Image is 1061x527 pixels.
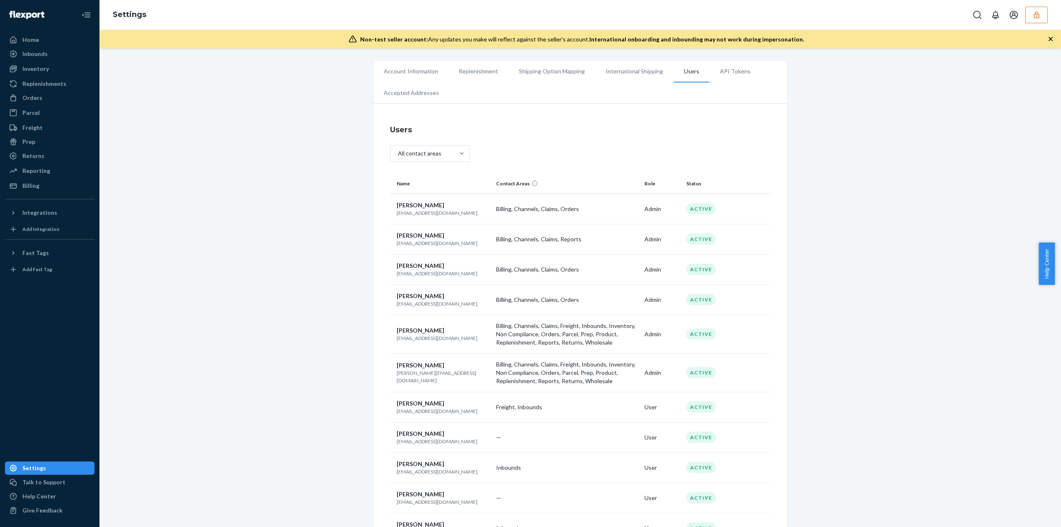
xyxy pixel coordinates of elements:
div: Active [686,367,716,378]
div: Inventory [22,65,49,73]
li: Users [673,61,710,83]
p: [EMAIL_ADDRESS][DOMAIN_NAME] [397,498,489,505]
button: Help Center [1039,243,1055,285]
td: User [641,452,683,483]
div: Active [686,264,716,275]
iframe: Opens a widget where you can chat to one of our agents [1008,502,1053,523]
p: Billing, Channels, Claims, Orders [496,296,638,304]
div: Parcel [22,109,40,117]
button: Fast Tags [5,246,94,260]
p: [EMAIL_ADDRESS][DOMAIN_NAME] [397,468,489,475]
div: Active [686,492,716,503]
a: Returns [5,149,94,163]
p: [PERSON_NAME][EMAIL_ADDRESS][DOMAIN_NAME] [397,369,489,384]
a: Home [5,33,94,46]
p: [EMAIL_ADDRESS][DOMAIN_NAME] [397,209,489,216]
a: Billing [5,179,94,192]
span: [PERSON_NAME] [397,362,444,369]
div: Add Integration [22,226,59,233]
div: Active [686,203,716,214]
p: [EMAIL_ADDRESS][DOMAIN_NAME] [397,408,489,415]
a: Add Fast Tag [5,263,94,276]
div: All contact areas [398,149,441,158]
div: Help Center [22,492,56,500]
td: Admin [641,224,683,254]
a: Parcel [5,106,94,119]
div: Replenishments [22,80,66,88]
td: User [641,483,683,513]
span: [PERSON_NAME] [397,430,444,437]
span: [PERSON_NAME] [397,400,444,407]
ol: breadcrumbs [106,3,153,27]
span: International onboarding and inbounding may not work during impersonation. [589,36,804,43]
li: Accepted Addresses [373,83,449,103]
div: Settings [22,464,46,472]
img: Flexport logo [9,11,44,19]
li: International Shipping [595,61,673,82]
button: Integrations [5,206,94,219]
th: Role [641,174,683,194]
span: [PERSON_NAME] [397,232,444,239]
div: Active [686,401,716,413]
p: [EMAIL_ADDRESS][DOMAIN_NAME] [397,270,489,277]
a: Add Integration [5,223,94,236]
td: User [641,392,683,422]
div: Any updates you make will reflect against the seller's account. [360,35,804,44]
p: [EMAIL_ADDRESS][DOMAIN_NAME] [397,240,489,247]
span: [PERSON_NAME] [397,491,444,498]
td: User [641,422,683,452]
div: Add Fast Tag [22,266,52,273]
div: Active [686,328,716,340]
button: Open Search Box [969,7,986,23]
p: Billing, Channels, Claims, Freight, Inbounds, Inventory, Non Compliance, Orders, Parcel, Prep, Pr... [496,360,638,385]
div: Fast Tags [22,249,49,257]
p: [EMAIL_ADDRESS][DOMAIN_NAME] [397,335,489,342]
span: — [496,434,501,441]
div: Active [686,432,716,443]
div: Integrations [22,209,57,217]
a: Settings [5,461,94,475]
a: Inventory [5,62,94,75]
p: Inbounds [496,464,638,472]
th: Contact Areas [493,174,641,194]
span: [PERSON_NAME] [397,460,444,467]
p: Billing, Channels, Claims, Reports [496,235,638,243]
div: Active [686,294,716,305]
div: Orders [22,94,42,102]
p: Billing, Channels, Claims, Orders [496,205,638,213]
button: Open account menu [1005,7,1022,23]
p: Billing, Channels, Claims, Freight, Inbounds, Inventory, Non Compliance, Orders, Parcel, Prep, Pr... [496,322,638,347]
h4: Users [390,124,770,135]
p: Freight, Inbounds [496,403,638,411]
div: Reporting [22,167,50,175]
p: [EMAIL_ADDRESS][DOMAIN_NAME] [397,438,489,445]
th: Name [390,174,493,194]
div: Prep [22,138,35,146]
div: Home [22,36,39,44]
p: Billing, Channels, Claims, Orders [496,265,638,274]
button: Give Feedback [5,504,94,517]
a: Settings [113,10,146,19]
span: — [496,494,501,501]
td: Admin [641,284,683,315]
a: Reporting [5,164,94,177]
a: Orders [5,91,94,104]
li: Shipping Option Mapping [509,61,595,82]
span: [PERSON_NAME] [397,327,444,334]
li: Account Information [373,61,448,82]
td: Admin [641,194,683,224]
p: [EMAIL_ADDRESS][DOMAIN_NAME] [397,300,489,307]
a: Inbounds [5,47,94,61]
th: Status [683,174,744,194]
td: Admin [641,315,683,353]
button: Open notifications [987,7,1004,23]
li: API Tokens [710,61,761,82]
div: Active [686,462,716,473]
div: Give Feedback [22,506,63,515]
button: Close Navigation [78,7,94,23]
span: [PERSON_NAME] [397,292,444,299]
td: Admin [641,353,683,392]
span: [PERSON_NAME] [397,202,444,209]
a: Replenishments [5,77,94,90]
